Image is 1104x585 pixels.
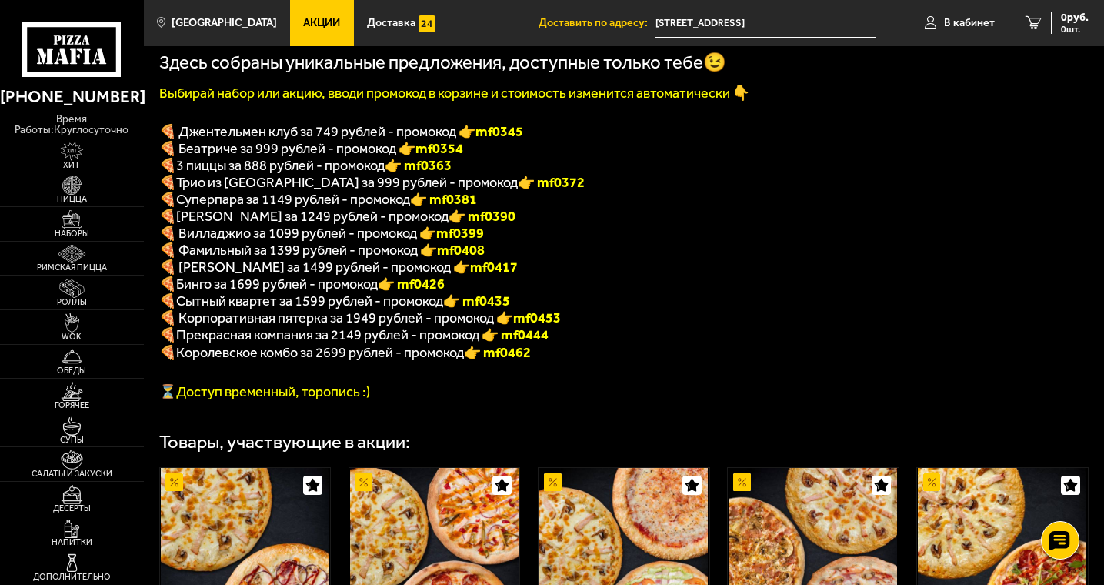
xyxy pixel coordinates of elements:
[159,292,176,309] b: 🍕
[410,191,477,208] font: 👉 mf0381
[733,473,750,490] img: Акционный
[159,191,176,208] font: 🍕
[518,174,585,191] font: 👉 mf0372
[303,18,340,28] span: Акции
[159,123,523,140] span: 🍕 Джентельмен клуб за 749 рублей - промокод 👉
[176,174,518,191] span: Трио из [GEOGRAPHIC_DATA] за 999 рублей - промокод
[159,276,176,292] b: 🍕
[544,473,561,490] img: Акционный
[464,344,531,361] font: 👉 mf0462
[482,326,549,343] font: 👉 mf0444
[159,52,726,73] span: Здесь собраны уникальные предложения, доступные только тебе😉
[159,326,176,343] font: 🍕
[176,344,464,361] span: Королевское комбо за 2699 рублей - промокод
[923,473,940,490] img: Акционный
[165,473,182,490] img: Акционный
[513,309,561,326] b: mf0453
[159,208,176,225] b: 🍕
[470,259,518,276] b: mf0417
[159,85,749,102] font: Выбирай набор или акцию, вводи промокод в корзине и стоимость изменится автоматически 👇
[159,174,176,191] font: 🍕
[159,157,176,174] font: 🍕
[159,259,518,276] span: 🍕 [PERSON_NAME] за 1499 рублей - промокод 👉
[159,309,561,326] span: 🍕 Корпоративная пятерка за 1949 рублей - промокод 👉
[159,344,176,361] font: 🍕
[385,157,452,174] font: 👉 mf0363
[176,208,449,225] span: [PERSON_NAME] за 1249 рублей - промокод
[159,242,485,259] span: 🍕 Фамильный за 1399 рублей - промокод 👉
[437,242,485,259] b: mf0408
[436,225,484,242] b: mf0399
[176,292,443,309] span: Сытный квартет за 1599 рублей - промокод
[655,9,876,38] input: Ваш адрес доставки
[159,140,463,157] span: 🍕 Беатриче за 999 рублей - промокод 👉
[415,140,463,157] b: mf0354
[449,208,515,225] b: 👉 mf0390
[176,191,410,208] span: Суперпара за 1149 рублей - промокод
[419,15,435,32] img: 15daf4d41897b9f0e9f617042186c801.svg
[539,18,655,28] span: Доставить по адресу:
[944,18,995,28] span: В кабинет
[172,18,277,28] span: [GEOGRAPHIC_DATA]
[475,123,523,140] b: mf0345
[367,18,415,28] span: Доставка
[159,433,410,452] div: Товары, участвующие в акции:
[655,9,876,38] span: Россия, Санкт-Петербург, Октябрьская набережная, 80к3
[159,225,484,242] span: 🍕 Вилладжио за 1099 рублей - промокод 👉
[1061,25,1089,34] span: 0 шт.
[1061,12,1089,23] span: 0 руб.
[176,157,385,174] span: 3 пиццы за 888 рублей - промокод
[378,276,445,292] b: 👉 mf0426
[176,326,482,343] span: Прекрасная компания за 2149 рублей - промокод
[355,473,372,490] img: Акционный
[443,292,510,309] b: 👉 mf0435
[176,276,378,292] span: Бинго за 1699 рублей - промокод
[159,383,370,400] span: ⏳Доступ временный, торопись :)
